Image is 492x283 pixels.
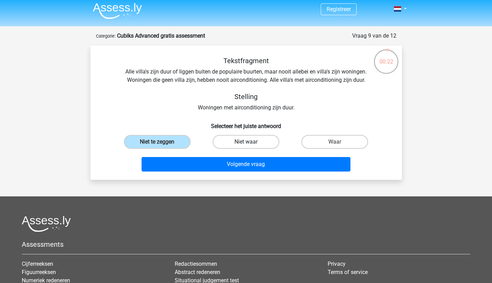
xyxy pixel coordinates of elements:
div: Alle villa's zijn duur of liggen buiten de populaire buurten, maar nooit allebei en villa's zijn ... [102,57,391,112]
label: Waar [301,135,368,149]
small: Categorie: [96,33,116,39]
h5: Assessments [22,240,470,248]
label: Niet waar [213,135,279,149]
label: Niet te zeggen [124,135,191,149]
button: Volgende vraag [142,157,350,172]
a: Abstract redeneren [175,269,220,275]
img: Assessly logo [22,216,71,232]
a: Redactiesommen [175,261,217,267]
a: Terms of service [328,269,368,275]
a: Registreer [327,6,351,12]
a: Cijferreeksen [22,261,53,267]
h6: Selecteer het juiste antwoord [102,117,391,129]
h5: Stelling [124,92,369,101]
div: 00:22 [373,49,399,66]
div: Vraag 9 van de 12 [352,32,396,40]
img: Assessly [93,3,142,19]
strong: Cubiks Advanced gratis assessment [117,32,205,39]
h5: Tekstfragment [124,57,369,65]
a: Figuurreeksen [22,269,56,275]
a: Privacy [328,261,346,267]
